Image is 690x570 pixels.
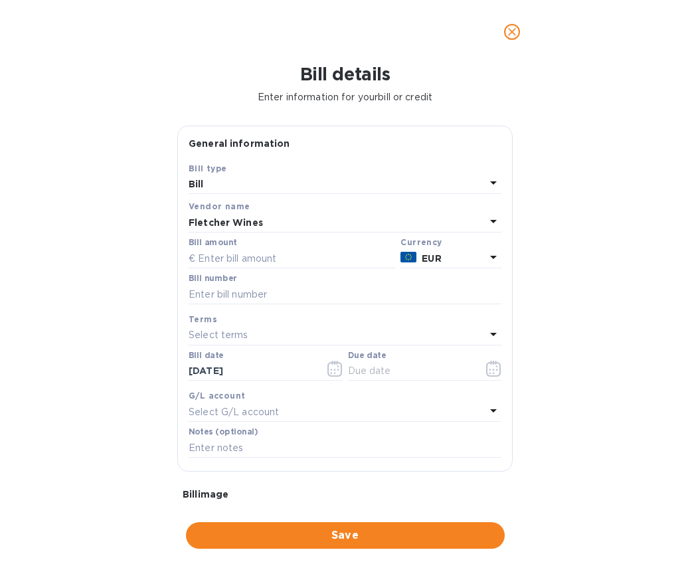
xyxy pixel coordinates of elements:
[183,488,507,501] p: Bill image
[189,351,224,359] label: Bill date
[189,328,248,342] p: Select terms
[189,275,236,283] label: Bill number
[348,351,386,359] label: Due date
[197,527,494,543] span: Save
[189,391,245,401] b: G/L account
[11,90,679,104] p: Enter information for your bill or credit
[189,428,258,436] label: Notes (optional)
[496,16,528,48] button: close
[189,405,279,419] p: Select G/L account
[348,361,474,381] input: Due date
[189,163,227,173] b: Bill type
[189,438,501,458] input: Enter notes
[189,248,395,268] input: € Enter bill amount
[189,239,236,247] label: Bill amount
[11,64,679,85] h1: Bill details
[189,361,314,381] input: Select date
[422,253,441,264] b: EUR
[189,284,501,304] input: Enter bill number
[186,522,505,549] button: Save
[189,201,250,211] b: Vendor name
[189,314,217,324] b: Terms
[189,138,290,149] b: General information
[189,217,263,228] b: Fletcher Wines
[400,237,442,247] b: Currency
[189,179,204,189] b: Bill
